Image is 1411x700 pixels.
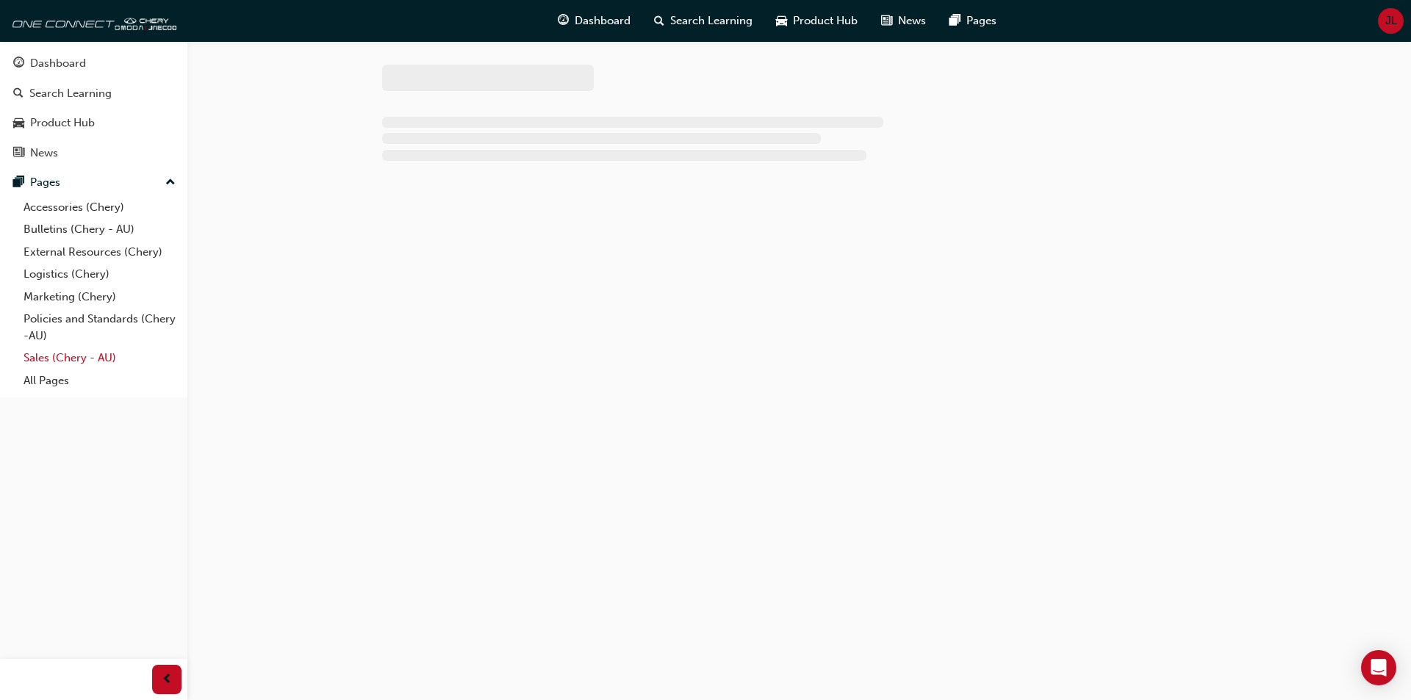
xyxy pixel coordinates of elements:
div: Search Learning [29,85,112,102]
span: guage-icon [13,57,24,71]
a: Accessories (Chery) [18,196,182,219]
span: guage-icon [558,12,569,30]
span: News [898,12,926,29]
div: Dashboard [30,55,86,72]
a: All Pages [18,369,182,392]
span: pages-icon [949,12,961,30]
a: Policies and Standards (Chery -AU) [18,308,182,347]
a: Logistics (Chery) [18,263,182,286]
div: Pages [30,174,60,191]
span: car-icon [776,12,787,30]
a: External Resources (Chery) [18,241,182,264]
span: Pages [966,12,997,29]
div: Open Intercom Messenger [1361,650,1396,685]
span: search-icon [13,87,24,101]
span: Dashboard [575,12,631,29]
span: news-icon [13,147,24,160]
a: search-iconSearch Learning [642,6,764,36]
img: oneconnect [7,6,176,35]
button: Pages [6,169,182,196]
button: DashboardSearch LearningProduct HubNews [6,47,182,169]
a: Search Learning [6,80,182,107]
span: up-icon [165,173,176,192]
a: Bulletins (Chery - AU) [18,218,182,241]
button: JL [1378,8,1404,34]
span: JL [1385,12,1397,29]
a: Product Hub [6,109,182,137]
a: car-iconProduct Hub [764,6,869,36]
a: guage-iconDashboard [546,6,642,36]
a: Sales (Chery - AU) [18,347,182,369]
div: Product Hub [30,115,95,131]
a: news-iconNews [869,6,938,36]
span: news-icon [881,12,892,30]
div: News [30,145,58,162]
a: News [6,140,182,167]
span: Search Learning [670,12,753,29]
a: pages-iconPages [938,6,1008,36]
a: Dashboard [6,50,182,77]
span: prev-icon [162,671,173,689]
span: pages-icon [13,176,24,190]
a: Marketing (Chery) [18,286,182,308]
span: Product Hub [793,12,858,29]
span: search-icon [654,12,664,30]
span: car-icon [13,117,24,130]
